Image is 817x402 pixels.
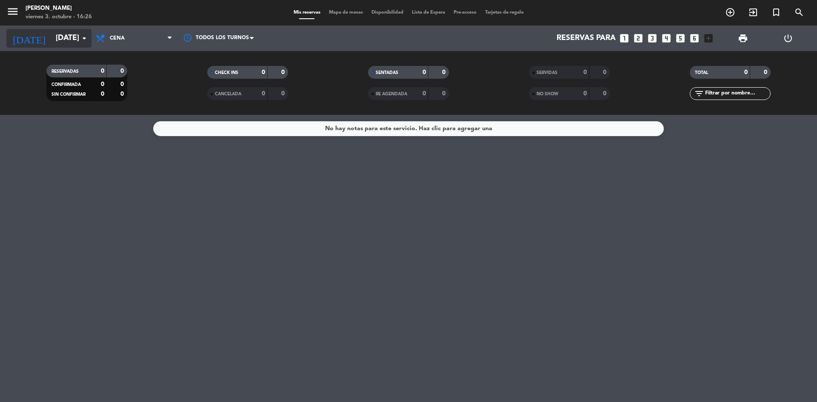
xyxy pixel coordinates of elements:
[694,88,704,99] i: filter_list
[603,69,608,75] strong: 0
[603,91,608,97] strong: 0
[262,69,265,75] strong: 0
[675,33,686,44] i: looks_5
[376,71,398,75] span: SENTADAS
[79,33,89,43] i: arrow_drop_down
[449,10,481,15] span: Pre-acceso
[26,13,92,21] div: viernes 3. octubre - 16:26
[26,4,92,13] div: [PERSON_NAME]
[325,10,367,15] span: Mapa de mesas
[748,7,758,17] i: exit_to_app
[738,33,748,43] span: print
[583,69,587,75] strong: 0
[120,68,126,74] strong: 0
[281,69,286,75] strong: 0
[6,5,19,21] button: menu
[101,68,104,74] strong: 0
[262,91,265,97] strong: 0
[120,91,126,97] strong: 0
[661,33,672,44] i: looks_4
[583,91,587,97] strong: 0
[764,69,769,75] strong: 0
[794,7,804,17] i: search
[215,92,241,96] span: CANCELADA
[537,71,557,75] span: SERVIDAS
[703,33,714,44] i: add_box
[51,83,81,87] span: CONFIRMADA
[423,91,426,97] strong: 0
[367,10,408,15] span: Disponibilidad
[704,89,770,98] input: Filtrar por nombre...
[51,69,79,74] span: RESERVADAS
[442,91,447,97] strong: 0
[783,33,793,43] i: power_settings_new
[537,92,558,96] span: NO SHOW
[376,92,407,96] span: RE AGENDADA
[408,10,449,15] span: Lista de Espera
[442,69,447,75] strong: 0
[619,33,630,44] i: looks_one
[689,33,700,44] i: looks_6
[101,91,104,97] strong: 0
[215,71,238,75] span: CHECK INS
[695,71,708,75] span: TOTAL
[647,33,658,44] i: looks_3
[725,7,735,17] i: add_circle_outline
[557,34,616,43] span: Reservas para
[771,7,781,17] i: turned_in_not
[766,26,811,51] div: LOG OUT
[325,124,492,134] div: No hay notas para este servicio. Haz clic para agregar una
[120,81,126,87] strong: 0
[101,81,104,87] strong: 0
[633,33,644,44] i: looks_two
[423,69,426,75] strong: 0
[289,10,325,15] span: Mis reservas
[51,92,86,97] span: SIN CONFIRMAR
[481,10,528,15] span: Tarjetas de regalo
[6,29,51,48] i: [DATE]
[744,69,748,75] strong: 0
[281,91,286,97] strong: 0
[6,5,19,18] i: menu
[110,35,125,41] span: Cena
